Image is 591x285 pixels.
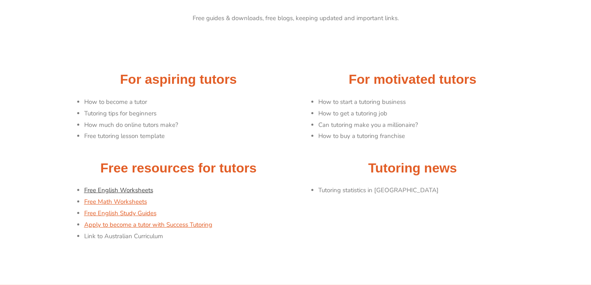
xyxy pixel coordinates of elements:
li: Can tutoring make you a millionaire? [318,120,526,131]
li: How to become a tutor [84,97,292,108]
li: Free tutoring lesson template [84,131,292,142]
a: Free English Study Guides [84,209,156,217]
a: Apply to become a tutor with Success Tutoring [84,221,212,229]
h2: Free resources for tutors [66,160,292,177]
a: Free English Worksheets [84,186,153,194]
li: Tutoring statistics in [GEOGRAPHIC_DATA] [318,185,526,196]
li: How to buy a tutoring franchise [318,131,526,142]
li: How much do online tutors make? [84,120,292,131]
a: Free Math Worksheets [84,198,147,206]
li: Link to Australian Curriculum [84,231,292,242]
p: Free guides & downloads, free blogs, keeping updated and important links. [66,13,526,24]
h2: Tutoring news [300,160,526,177]
h2: For motivated tutors [300,71,526,88]
li: How to start a tutoring business [318,97,526,108]
iframe: Chat Widget [450,192,591,285]
li: How to get a tutoring job [318,108,526,120]
h2: For aspiring tutors [66,71,292,88]
li: Tutoring tips for beginners [84,108,292,120]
